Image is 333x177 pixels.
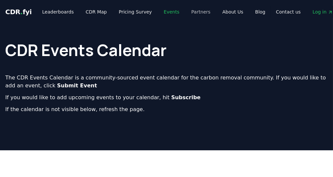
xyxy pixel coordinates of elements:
nav: Main [37,6,271,18]
a: Events [158,6,184,18]
p: The CDR Events Calendar is a community-sourced event calendar for the carbon removal community. I... [5,74,328,90]
a: Pricing Survey [114,6,157,18]
p: If you would like to add upcoming events to your calendar, hit [5,94,328,102]
a: Leaderboards [37,6,79,18]
a: Partners [186,6,216,18]
p: If the calendar is not visible below, refresh the page. [5,105,328,113]
a: Blog [250,6,271,18]
a: About Us [217,6,249,18]
b: Submit Event [57,82,97,89]
span: . [20,8,23,16]
a: Contact us [271,6,306,18]
b: Subscribe [171,94,201,101]
a: CDR.fyi [5,7,32,16]
span: Log in [313,9,333,15]
span: CDR fyi [5,8,32,16]
h1: CDR Events Calendar [5,29,328,58]
a: CDR Map [81,6,112,18]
